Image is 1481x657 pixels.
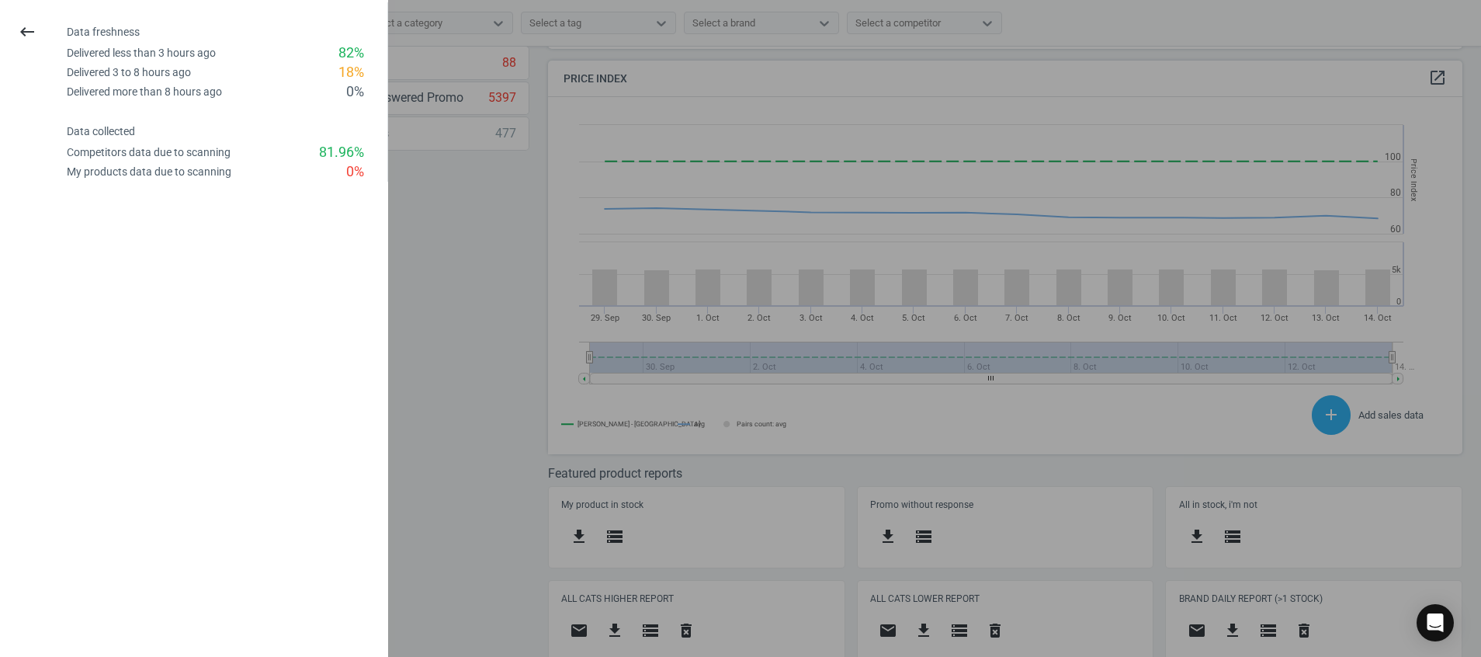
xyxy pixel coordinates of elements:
[338,63,364,82] div: 18 %
[67,145,231,160] div: Competitors data due to scanning
[1417,604,1454,641] div: Open Intercom Messenger
[67,125,387,138] h4: Data collected
[9,14,45,50] button: keyboard_backspace
[67,65,191,80] div: Delivered 3 to 8 hours ago
[67,85,222,99] div: Delivered more than 8 hours ago
[346,162,364,182] div: 0 %
[67,26,387,39] h4: Data freshness
[346,82,364,102] div: 0 %
[18,23,36,41] i: keyboard_backspace
[338,43,364,63] div: 82 %
[319,143,364,162] div: 81.96 %
[67,165,231,179] div: My products data due to scanning
[67,46,216,61] div: Delivered less than 3 hours ago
